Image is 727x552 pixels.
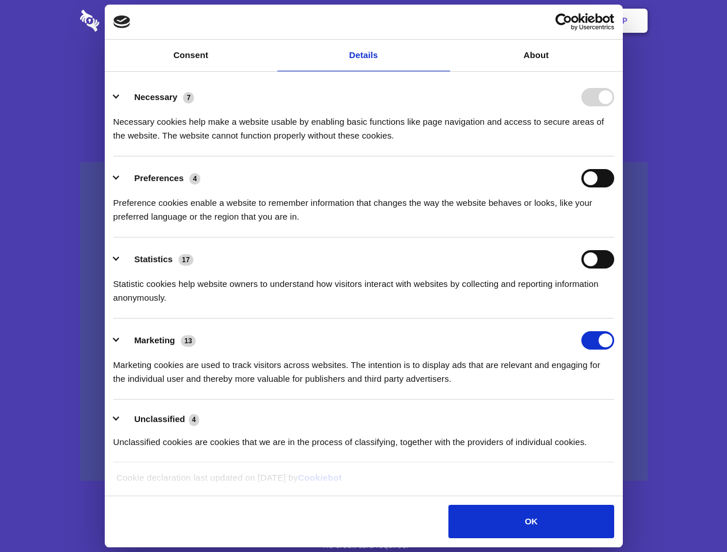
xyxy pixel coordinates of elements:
button: Preferences (4) [113,169,208,187]
a: Pricing [338,3,388,39]
h4: Auto-redaction of sensitive data, encrypted data sharing and self-destructing private chats. Shar... [80,105,648,143]
button: Unclassified (4) [113,412,207,427]
div: Unclassified cookies are cookies that we are in the process of classifying, together with the pro... [113,427,614,449]
div: Cookie declaration last updated on [DATE] by [108,471,619,493]
button: OK [448,505,614,538]
a: Contact [467,3,520,39]
button: Marketing (13) [113,331,203,350]
iframe: Drift Widget Chat Controller [669,494,713,538]
label: Statistics [134,254,173,264]
label: Marketing [134,335,175,345]
div: Statistic cookies help website owners to understand how visitors interact with websites by collec... [113,269,614,305]
a: Wistia video thumbnail [80,162,648,481]
img: logo [113,16,131,28]
a: Login [522,3,572,39]
label: Preferences [134,173,184,183]
div: Preference cookies enable a website to remember information that changes the way the website beha... [113,187,614,224]
a: Details [277,40,450,71]
h1: Eliminate Slack Data Loss. [80,52,648,93]
a: About [450,40,623,71]
span: 13 [181,335,196,347]
span: 17 [178,254,193,266]
div: Marketing cookies are used to track visitors across websites. The intention is to display ads tha... [113,350,614,386]
img: logo-wordmark-white-trans-d4663122ce5f474addd5e946df7df03e33cb6a1c49d2221995e7729f52c070b2.svg [80,10,178,32]
label: Necessary [134,92,177,102]
span: 7 [183,92,194,103]
span: 4 [189,414,200,425]
div: Necessary cookies help make a website usable by enabling basic functions like page navigation and... [113,106,614,143]
span: 4 [189,173,200,185]
button: Statistics (17) [113,250,201,269]
a: Cookiebot [298,473,342,482]
a: Usercentrics Cookiebot - opens in a new window [513,13,614,30]
a: Consent [105,40,277,71]
button: Necessary (7) [113,88,201,106]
